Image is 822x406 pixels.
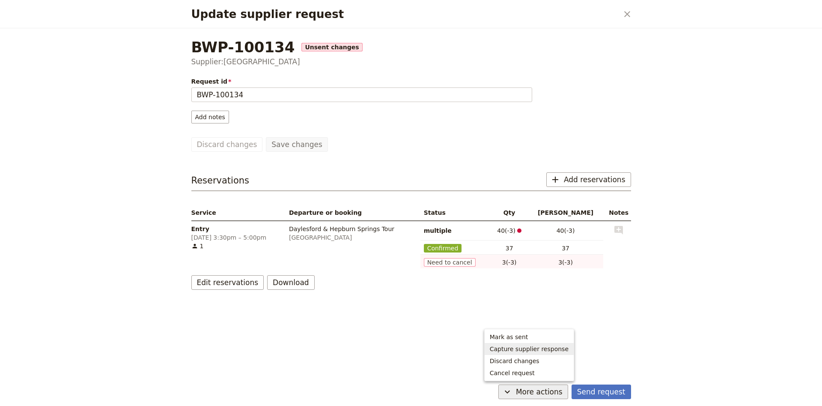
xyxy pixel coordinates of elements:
[564,174,625,185] span: Add reservations
[485,343,574,355] button: Capture supplier response
[515,227,521,234] span: ​
[498,385,568,399] button: ​More actions
[572,385,631,399] button: Send request
[301,43,362,51] span: Unsent changes
[490,333,528,341] span: Mark as sent
[191,205,286,221] th: Service
[485,331,574,343] button: Mark as sent
[191,137,263,152] button: Discard changes
[491,205,528,221] th: Qty
[614,225,624,235] button: Add note
[424,244,462,253] span: Confirmed
[286,205,420,221] th: Departure or booking
[490,357,539,365] span: Discard changes
[620,7,634,21] button: Close dialog
[191,275,264,290] button: Edit reservations
[603,205,631,221] th: Notes
[420,205,491,221] th: Status
[191,57,631,67] div: Supplier: [GEOGRAPHIC_DATA]
[191,87,532,102] input: Request id
[485,355,574,367] button: Discard changes
[267,275,315,290] button: Download
[266,137,328,152] button: Save changes
[490,345,569,353] span: Capture supplier response
[494,226,524,235] span: 40 (-3)
[531,244,599,253] span: 37
[494,258,524,267] span: 3(-3)
[531,258,599,267] span: 3(-3)
[191,111,229,123] button: Add notes
[528,205,603,221] th: [PERSON_NAME]
[490,369,535,377] span: Cancel request
[191,39,631,56] div: BWP-100134
[485,367,574,379] button: Cancel request
[191,242,282,250] span: 1
[546,172,631,187] button: ​Add reservations
[191,77,532,86] span: Request id
[531,226,599,235] span: 40 (-3)
[289,225,417,233] div: Daylesford & Hepburn Springs Tour
[516,387,563,397] span: More actions
[191,225,282,233] span: Entry
[289,233,417,242] div: [GEOGRAPHIC_DATA]
[191,233,282,242] span: [DATE] 3:30pm – 5:00pm
[424,226,487,235] span: multiple
[191,8,618,21] h2: Update supplier request
[424,258,476,267] span: Need to cancel
[494,244,524,253] span: 37
[191,174,250,187] h3: Reservations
